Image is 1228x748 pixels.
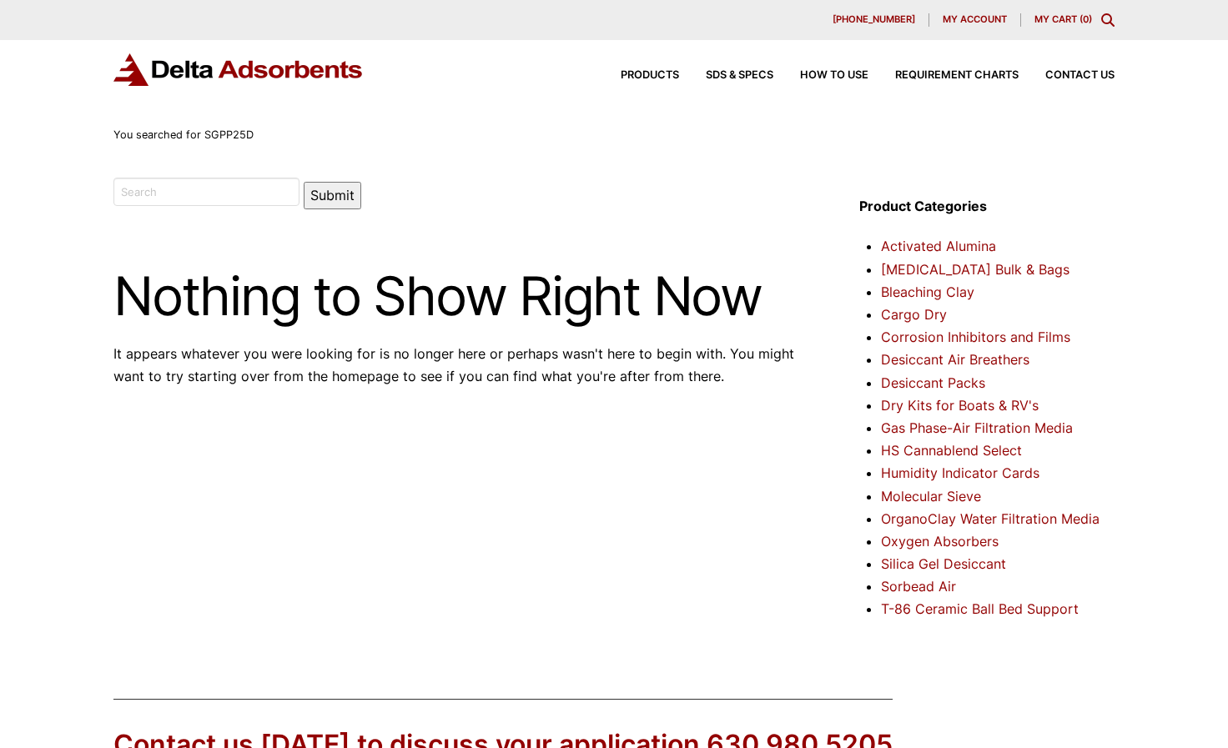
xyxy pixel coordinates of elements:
[881,238,996,254] a: Activated Alumina
[800,70,868,81] span: How to Use
[594,70,679,81] a: Products
[819,13,929,27] a: [PHONE_NUMBER]
[881,374,985,391] a: Desiccant Packs
[1045,70,1115,81] span: Contact Us
[881,419,1073,436] a: Gas Phase-Air Filtration Media
[895,70,1019,81] span: Requirement Charts
[113,343,809,388] p: It appears whatever you were looking for is no longer here or perhaps wasn't here to begin with. ...
[881,555,1006,572] a: Silica Gel Desiccant
[881,464,1039,481] a: Humidity Indicator Cards
[881,306,947,323] a: Cargo Dry
[881,329,1070,345] a: Corrosion Inhibitors and Films
[304,182,361,209] button: Submit
[706,70,773,81] span: SDS & SPECS
[773,70,868,81] a: How to Use
[1101,13,1115,27] div: Toggle Modal Content
[929,13,1021,27] a: My account
[881,397,1039,414] a: Dry Kits for Boats & RV's
[881,600,1079,617] a: T-86 Ceramic Ball Bed Support
[881,261,1069,278] a: [MEDICAL_DATA] Bulk & Bags
[868,70,1019,81] a: Requirement Charts
[881,510,1100,527] a: OrganoClay Water Filtration Media
[881,284,974,300] a: Bleaching Clay
[881,488,981,505] a: Molecular Sieve
[1083,13,1089,25] span: 0
[881,533,999,550] a: Oxygen Absorbers
[943,15,1007,24] span: My account
[1019,70,1115,81] a: Contact Us
[621,70,679,81] span: Products
[881,351,1029,368] a: Desiccant Air Breathers
[679,70,773,81] a: SDS & SPECS
[1034,13,1092,25] a: My Cart (0)
[881,442,1022,459] a: HS Cannablend Select
[881,578,956,595] a: Sorbead Air
[113,178,299,206] input: Search
[113,128,254,141] span: You searched for SGPP25D
[833,15,915,24] span: [PHONE_NUMBER]
[113,53,364,86] img: Delta Adsorbents
[113,267,809,325] h1: Nothing to Show Right Now
[859,195,1115,218] h4: Product Categories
